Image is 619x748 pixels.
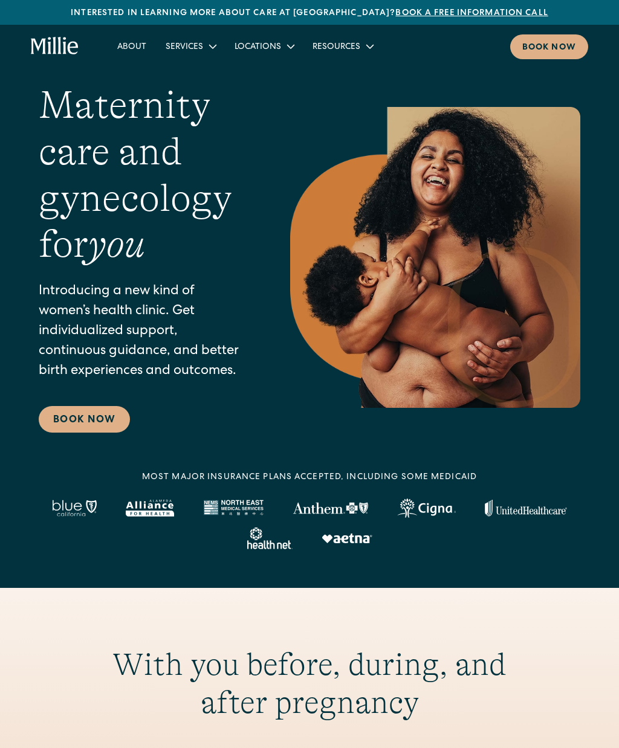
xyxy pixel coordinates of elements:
div: MOST MAJOR INSURANCE PLANS ACCEPTED, INCLUDING some MEDICAID [142,471,477,484]
em: you [88,222,145,266]
img: United Healthcare logo [485,500,567,517]
a: Book Now [39,406,130,433]
a: Book a free information call [395,9,548,18]
a: About [108,36,156,56]
a: home [31,37,79,56]
h2: With you before, during, and after pregnancy [77,646,542,721]
img: Anthem Logo [293,502,368,514]
img: Alameda Alliance logo [126,500,173,517]
div: Locations [225,36,303,56]
div: Book now [522,42,576,54]
img: Cigna logo [397,498,456,518]
img: Smiling mother with her baby in arms, celebrating body positivity and the nurturing bond of postp... [290,107,580,408]
p: Introducing a new kind of women’s health clinic. Get individualized support, continuous guidance,... [39,282,242,382]
h1: Maternity care and gynecology for [39,82,242,268]
div: Services [156,36,225,56]
a: Book now [510,34,588,59]
img: North East Medical Services logo [203,500,264,517]
img: Blue California logo [52,500,97,517]
div: Services [166,41,203,54]
div: Resources [303,36,382,56]
div: Resources [313,41,360,54]
div: Locations [235,41,281,54]
img: Aetna logo [322,534,372,543]
img: Healthnet logo [247,527,293,549]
